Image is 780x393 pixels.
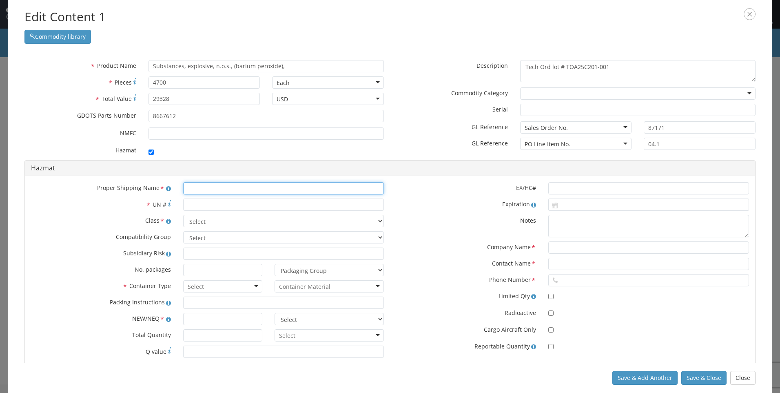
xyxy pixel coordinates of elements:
label: Class [25,215,177,226]
span: Total Quantity [132,331,171,339]
span: Serial [492,105,508,113]
span: Q value [146,348,166,355]
label: Limited Qty [390,290,542,300]
span: Container Type [129,282,171,290]
a: Hazmat [31,163,55,172]
input: Select [279,332,297,340]
span: UN # [153,201,166,208]
label: Notes [390,215,542,225]
div: PO Line Item No. [525,140,570,148]
label: Expiration [390,199,542,208]
label: Proper Shipping Name [25,182,177,193]
span: NMFC [120,129,136,137]
label: Contact Name [390,258,542,269]
label: Subsidiary Risk [25,248,177,257]
label: Packing Instructions [25,297,177,306]
label: Compatibility Group [25,231,177,241]
span: GL Reference [472,139,508,147]
div: Sales Order No. [525,124,568,132]
input: Select [188,283,205,291]
button: Commodity library [24,30,91,44]
h2: Edit Content 1 [24,8,756,26]
label: Cargo Aircraft Only [390,324,542,334]
label: EX/HC# [390,182,542,192]
span: Commodity Category [451,89,508,97]
label: Company Name [390,241,542,252]
span: Total Value [102,95,132,103]
label: NEW/NEQ [25,313,177,324]
button: Save & Close [681,371,727,385]
span: Description [476,62,508,69]
span: Product Name [97,62,136,69]
div: USD [277,95,288,103]
label: Reportable Quantity [390,341,542,351]
button: Save & Add Another [612,371,678,385]
label: Phone Number [390,274,542,285]
span: GL Reference [472,123,508,131]
span: GDOTS Parts Number [77,112,136,119]
input: Container Material [279,283,330,291]
button: Close [730,371,756,385]
span: Pieces [115,78,132,86]
span: Hazmat [115,146,136,154]
div: Each [277,79,290,87]
label: No. packages [25,264,177,274]
label: Radioactive [390,307,542,317]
